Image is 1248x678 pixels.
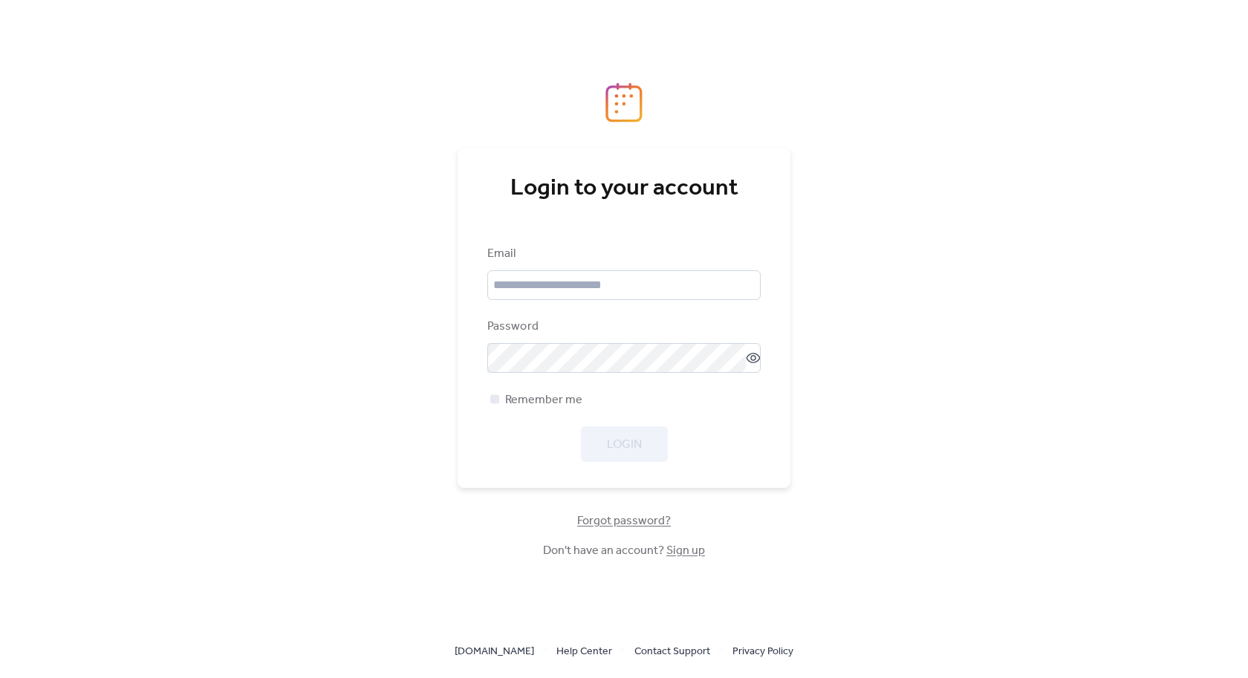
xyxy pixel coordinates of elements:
span: Contact Support [634,643,710,661]
div: Login to your account [487,174,761,203]
span: Help Center [556,643,612,661]
span: [DOMAIN_NAME] [455,643,534,661]
a: Contact Support [634,642,710,660]
div: Password [487,318,758,336]
img: logo [605,82,643,123]
a: [DOMAIN_NAME] [455,642,534,660]
a: Privacy Policy [732,642,793,660]
div: Email [487,245,758,263]
span: Don't have an account? [543,542,705,560]
a: Forgot password? [577,517,671,525]
a: Sign up [666,539,705,562]
span: Privacy Policy [732,643,793,661]
span: Remember me [505,391,582,409]
a: Help Center [556,642,612,660]
span: Forgot password? [577,512,671,530]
